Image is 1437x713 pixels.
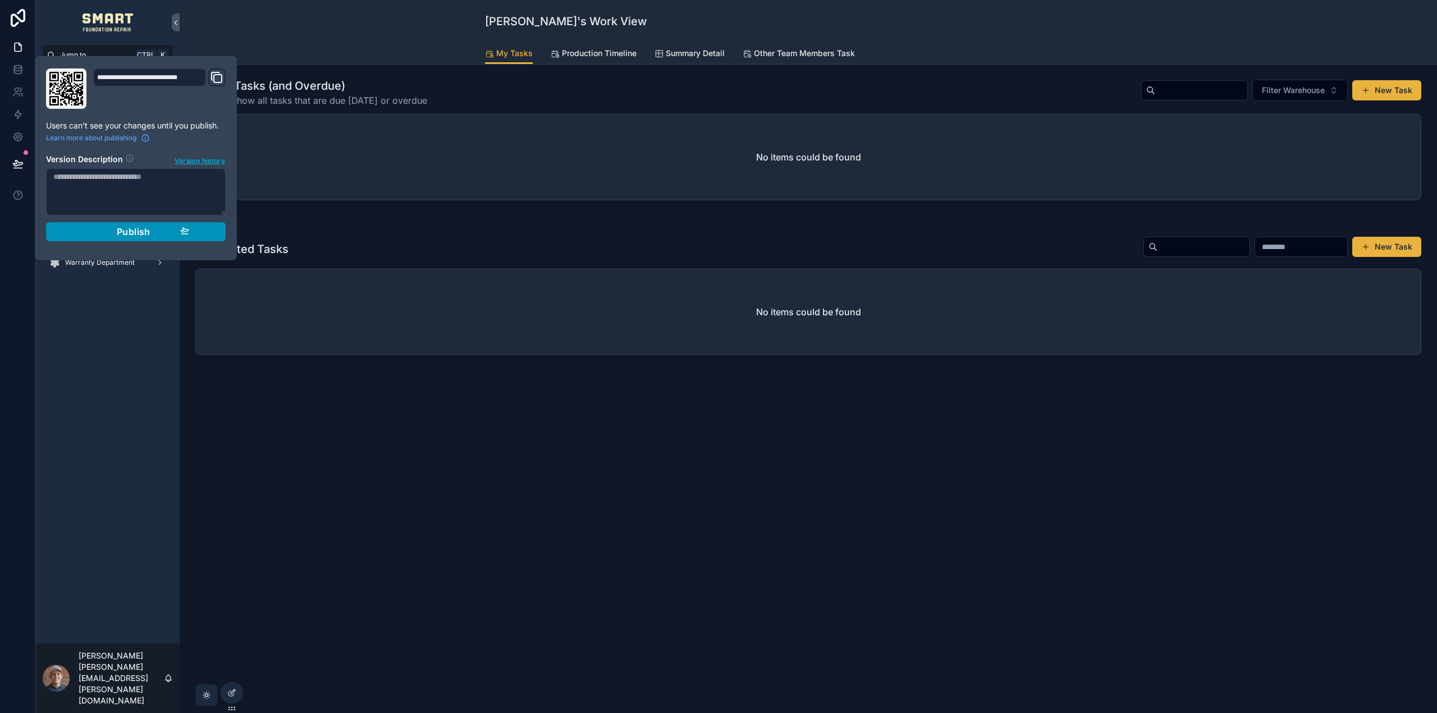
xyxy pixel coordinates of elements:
button: New Task [1352,80,1421,100]
span: Publish [117,226,150,237]
span: Learn more about publishing [46,134,136,142]
button: New Task [1352,237,1421,257]
img: App logo [83,13,134,31]
span: Warranty Department [65,258,135,267]
span: Production Timeline [562,48,637,59]
button: Version history [174,154,226,166]
a: Summary Detail [655,43,725,66]
a: My Tasks [485,43,533,65]
div: Domain and Custom Link [93,68,226,109]
span: Ctrl [136,49,156,61]
h1: [DATE] Tasks (and Overdue) [195,78,427,94]
a: Other Team Members Task [743,43,855,66]
h2: Version Description [46,154,123,166]
button: Publish [46,222,226,241]
h1: Completed Tasks [195,241,289,257]
span: Summary Detail [666,48,725,59]
h2: No items could be found [756,305,861,319]
a: Production Timeline [551,43,637,66]
p: Users can't see your changes until you publish. [46,120,226,131]
span: Filter Warehouse [1262,85,1325,96]
button: Select Button [1252,80,1348,101]
a: Warranty Department [43,252,173,273]
span: My Tasks [496,48,533,59]
span: Other Team Members Task [754,48,855,59]
span: Jump to... [60,50,131,59]
button: Jump to...CtrlK [43,45,173,65]
span: Version history [175,154,225,165]
h1: [PERSON_NAME]'s Work View [485,13,647,29]
span: K [158,50,167,59]
p: [PERSON_NAME] [PERSON_NAME][EMAIL_ADDRESS][PERSON_NAME][DOMAIN_NAME] [79,650,164,706]
h2: No items could be found [756,150,861,164]
span: This will show all tasks that are due [DATE] or overdue [195,94,427,107]
a: Learn more about publishing [46,134,150,142]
